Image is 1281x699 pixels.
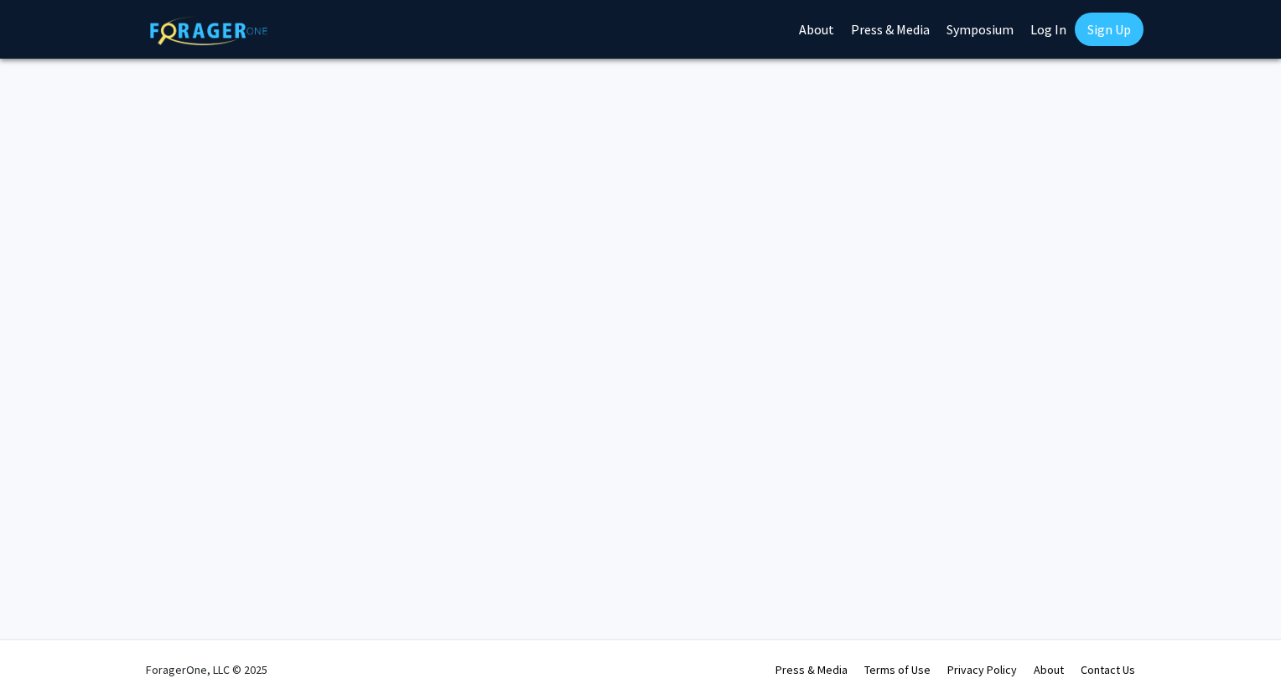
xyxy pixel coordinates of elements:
[947,662,1017,677] a: Privacy Policy
[775,662,848,677] a: Press & Media
[864,662,931,677] a: Terms of Use
[150,16,267,45] img: ForagerOne Logo
[146,640,267,699] div: ForagerOne, LLC © 2025
[1081,662,1135,677] a: Contact Us
[1075,13,1144,46] a: Sign Up
[1034,662,1064,677] a: About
